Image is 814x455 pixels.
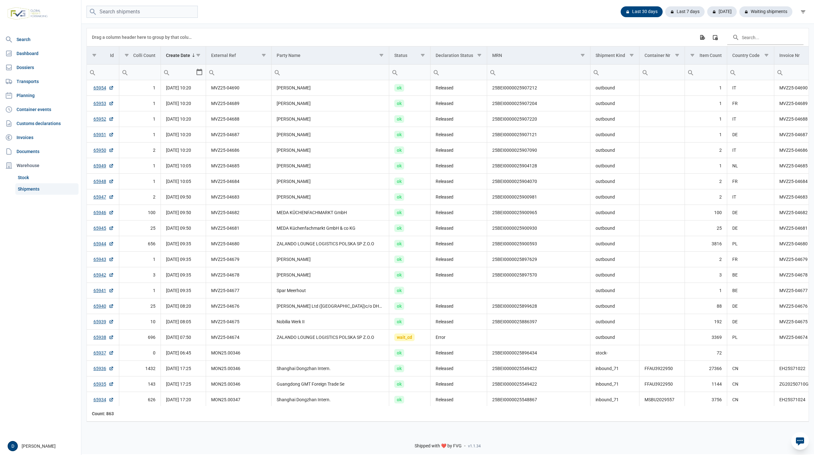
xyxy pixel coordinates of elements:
[590,65,602,80] div: Search box
[206,65,271,80] input: Filter cell
[431,143,487,158] td: Released
[685,392,727,408] td: 3756
[206,205,271,220] td: MVZ25-04682
[119,314,161,330] td: 10
[93,209,114,216] a: 65946
[87,65,98,80] div: Search box
[431,158,487,174] td: Released
[590,220,639,236] td: outbound
[271,236,389,252] td: ZALANDO LOUNGE LOGISTICS POLSKA SP Z.O.O
[93,116,114,122] a: 65952
[119,220,161,236] td: 25
[271,376,389,392] td: Guangdong GMT Foreign Trade Se
[431,174,487,189] td: Released
[119,127,161,143] td: 1
[119,158,161,174] td: 1
[206,267,271,283] td: MVZ25-04678
[93,178,114,185] a: 65948
[271,158,389,174] td: [PERSON_NAME]
[487,143,590,158] td: 25BEI0000025907090
[487,96,590,111] td: 25BEI0000025907204
[685,143,727,158] td: 2
[727,220,774,236] td: DE
[685,361,727,376] td: 27366
[271,267,389,283] td: [PERSON_NAME]
[206,80,271,96] td: MVZ25-04690
[639,376,685,392] td: FFAU3922950
[161,46,206,65] td: Column Create Date
[271,392,389,408] td: Shanghai Dongzhan Intern.
[431,376,487,392] td: Released
[271,65,389,80] td: Filter cell
[93,272,114,278] a: 65942
[487,174,590,189] td: 25BEI0000025904070
[431,330,487,345] td: Error
[590,143,639,158] td: outbound
[206,143,271,158] td: MVZ25-04686
[727,392,774,408] td: CN
[206,96,271,111] td: MVZ25-04689
[87,65,119,80] td: Filter cell
[206,236,271,252] td: MVZ25-04680
[639,46,685,65] td: Column Container Nr
[431,65,487,80] input: Filter cell
[487,252,590,267] td: 25BEI0000025897629
[431,236,487,252] td: Released
[119,267,161,283] td: 3
[487,267,590,283] td: 25BEI0000025897570
[487,298,590,314] td: 25BEI0000025899628
[727,111,774,127] td: IT
[590,65,639,80] td: Filter cell
[590,330,639,345] td: outbound
[696,31,708,43] div: Export all data to Excel
[590,267,639,283] td: outbound
[271,361,389,376] td: Shanghai Dongzhan Intern.
[93,225,114,231] a: 65945
[727,252,774,267] td: FR
[3,103,79,116] a: Container events
[487,189,590,205] td: 25BEI0000025900981
[590,174,639,189] td: outbound
[764,53,769,58] span: Show filter options for column 'Country Code'
[580,53,585,58] span: Show filter options for column 'MRN'
[487,158,590,174] td: 25BEI0000025904128
[685,236,727,252] td: 3816
[431,361,487,376] td: Released
[119,96,161,111] td: 1
[685,330,727,345] td: 3369
[487,392,590,408] td: 25BEI0000025548867
[206,330,271,345] td: MVZ25-04674
[420,53,425,58] span: Show filter options for column 'Status'
[487,376,590,392] td: 25BEI0000025549422
[685,220,727,236] td: 25
[487,236,590,252] td: 25BEI0000025900593
[93,334,114,340] a: 65938
[206,252,271,267] td: MVZ25-04679
[271,220,389,236] td: MEDA Küchenfachmarkt GmbH & co KG
[93,194,114,200] a: 65947
[685,111,727,127] td: 1
[271,252,389,267] td: [PERSON_NAME]
[389,65,431,80] td: Filter cell
[590,46,639,65] td: Column Shipment Kind
[3,33,79,46] a: Search
[685,158,727,174] td: 1
[3,47,79,60] a: Dashboard
[93,396,114,403] a: 65934
[590,189,639,205] td: outbound
[487,205,590,220] td: 25BEI0000025900965
[590,283,639,298] td: outbound
[709,31,721,43] div: Column Chooser
[206,314,271,330] td: MVZ25-04675
[727,361,774,376] td: CN
[161,65,196,80] input: Filter cell
[119,330,161,345] td: 696
[8,441,18,451] button: D
[271,174,389,189] td: [PERSON_NAME]
[271,143,389,158] td: [PERSON_NAME]
[119,65,161,80] td: Filter cell
[93,318,114,325] a: 65939
[685,65,727,80] input: Filter cell
[774,65,786,80] div: Search box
